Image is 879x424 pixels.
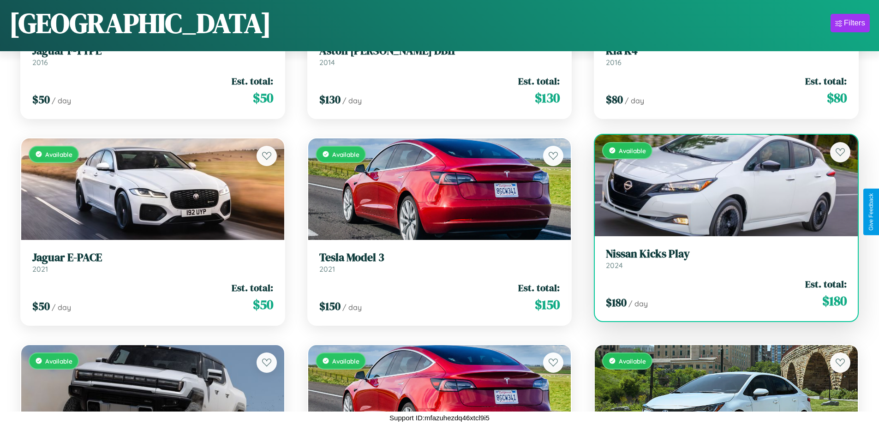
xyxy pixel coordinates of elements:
[32,251,273,274] a: Jaguar E-PACE2021
[32,264,48,274] span: 2021
[628,299,648,308] span: / day
[606,58,622,67] span: 2016
[606,44,847,58] h3: Kia K4
[9,4,271,42] h1: [GEOGRAPHIC_DATA]
[319,299,341,314] span: $ 150
[822,292,847,310] span: $ 180
[868,193,874,231] div: Give Feedback
[232,74,273,88] span: Est. total:
[827,89,847,107] span: $ 80
[319,264,335,274] span: 2021
[535,89,560,107] span: $ 130
[32,44,273,67] a: Jaguar F-TYPE2016
[606,247,847,261] h3: Nissan Kicks Play
[606,261,623,270] span: 2024
[32,299,50,314] span: $ 50
[45,150,72,158] span: Available
[619,357,646,365] span: Available
[606,44,847,67] a: Kia K42016
[32,44,273,58] h3: Jaguar F-TYPE
[342,96,362,105] span: / day
[319,251,560,264] h3: Tesla Model 3
[518,281,560,294] span: Est. total:
[32,251,273,264] h3: Jaguar E-PACE
[625,96,644,105] span: / day
[389,412,490,424] p: Support ID: mfazuhezdq46xtcl9i5
[805,74,847,88] span: Est. total:
[805,277,847,291] span: Est. total:
[619,147,646,155] span: Available
[32,58,48,67] span: 2016
[319,251,560,274] a: Tesla Model 32021
[232,281,273,294] span: Est. total:
[32,92,50,107] span: $ 50
[342,303,362,312] span: / day
[332,150,359,158] span: Available
[45,357,72,365] span: Available
[253,295,273,314] span: $ 50
[518,74,560,88] span: Est. total:
[319,58,335,67] span: 2014
[831,14,870,32] button: Filters
[253,89,273,107] span: $ 50
[606,295,627,310] span: $ 180
[52,96,71,105] span: / day
[535,295,560,314] span: $ 150
[332,357,359,365] span: Available
[319,92,341,107] span: $ 130
[52,303,71,312] span: / day
[319,44,560,67] a: Aston [PERSON_NAME] DB112014
[606,247,847,270] a: Nissan Kicks Play2024
[319,44,560,58] h3: Aston [PERSON_NAME] DB11
[606,92,623,107] span: $ 80
[844,18,865,28] div: Filters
